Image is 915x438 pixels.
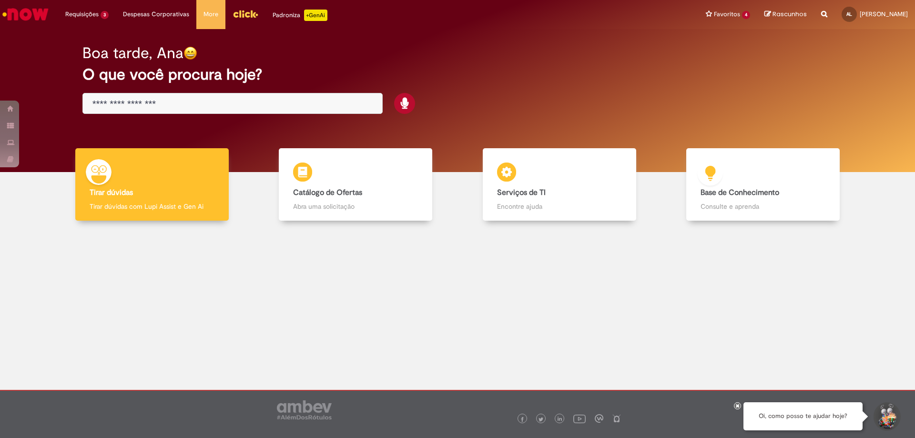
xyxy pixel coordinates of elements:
img: logo_footer_youtube.png [573,412,586,425]
b: Base de Conhecimento [701,188,779,197]
span: Requisições [65,10,99,19]
span: Despesas Corporativas [123,10,189,19]
h2: O que você procura hoje? [82,66,833,83]
span: 4 [742,11,750,19]
span: Favoritos [714,10,740,19]
p: Encontre ajuda [497,202,622,211]
a: Tirar dúvidas Tirar dúvidas com Lupi Assist e Gen Ai [50,148,254,221]
img: logo_footer_ambev_rotulo_gray.png [277,400,332,419]
span: Rascunhos [773,10,807,19]
p: Consulte e aprenda [701,202,825,211]
div: Padroniza [273,10,327,21]
b: Tirar dúvidas [90,188,133,197]
b: Serviços de TI [497,188,546,197]
button: Iniciar Conversa de Suporte [872,402,901,431]
img: ServiceNow [1,5,50,24]
img: logo_footer_workplace.png [595,414,603,423]
a: Catálogo de Ofertas Abra uma solicitação [254,148,458,221]
span: AL [846,11,852,17]
img: logo_footer_facebook.png [520,417,525,422]
h2: Boa tarde, Ana [82,45,183,61]
a: Serviços de TI Encontre ajuda [457,148,661,221]
img: logo_footer_naosei.png [612,414,621,423]
p: Abra uma solicitação [293,202,418,211]
b: Catálogo de Ofertas [293,188,362,197]
p: Tirar dúvidas com Lupi Assist e Gen Ai [90,202,214,211]
div: Oi, como posso te ajudar hoje? [743,402,863,430]
img: logo_footer_twitter.png [539,417,543,422]
a: Base de Conhecimento Consulte e aprenda [661,148,865,221]
img: logo_footer_linkedin.png [558,417,562,422]
img: happy-face.png [183,46,197,60]
span: [PERSON_NAME] [860,10,908,18]
p: +GenAi [304,10,327,21]
img: click_logo_yellow_360x200.png [233,7,258,21]
a: Rascunhos [764,10,807,19]
span: More [203,10,218,19]
span: 3 [101,11,109,19]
